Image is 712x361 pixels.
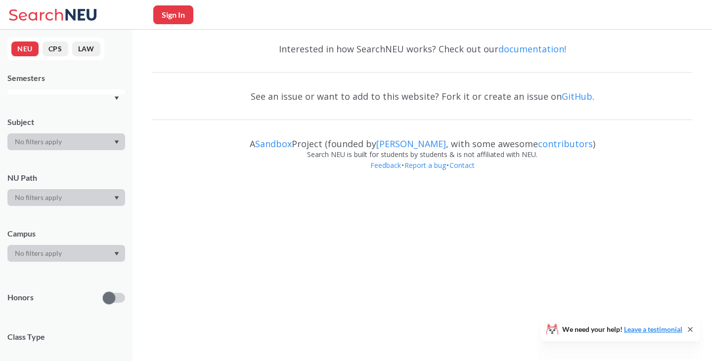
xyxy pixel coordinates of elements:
[498,43,566,55] a: documentation!
[7,172,125,183] div: NU Path
[152,149,692,160] div: Search NEU is built for students by students & is not affiliated with NEU.
[114,252,119,256] svg: Dropdown arrow
[152,129,692,149] div: A Project (founded by , with some awesome )
[152,160,692,186] div: • •
[7,117,125,127] div: Subject
[562,326,682,333] span: We need your help!
[7,292,34,303] p: Honors
[449,160,475,170] a: Contact
[114,196,119,200] svg: Dropdown arrow
[370,160,401,170] a: Feedback
[11,41,39,56] button: NEU
[7,331,125,342] span: Class Type
[538,138,593,150] a: contributors
[114,140,119,144] svg: Dropdown arrow
[114,96,119,100] svg: Dropdown arrow
[376,138,446,150] a: [PERSON_NAME]
[43,41,68,56] button: CPS
[404,160,446,170] a: Report a bug
[7,228,125,239] div: Campus
[153,5,193,24] button: Sign In
[7,189,125,206] div: Dropdown arrow
[255,138,292,150] a: Sandbox
[152,35,692,63] div: Interested in how SearchNEU works? Check out our
[562,90,592,102] a: GitHub
[624,325,682,333] a: Leave a testimonial
[7,245,125,262] div: Dropdown arrow
[152,82,692,111] div: See an issue or want to add to this website? Fork it or create an issue on .
[72,41,100,56] button: LAW
[7,73,125,83] div: Semesters
[7,133,125,150] div: Dropdown arrow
